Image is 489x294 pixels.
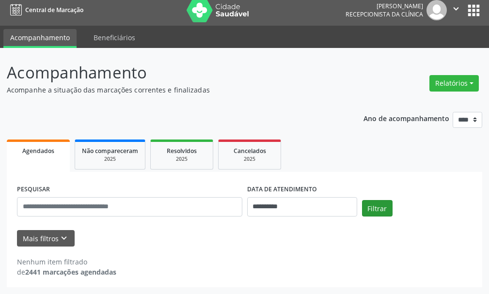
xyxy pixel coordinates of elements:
[247,182,317,197] label: DATA DE ATENDIMENTO
[17,230,75,247] button: Mais filtroskeyboard_arrow_down
[465,2,482,19] button: apps
[59,233,69,244] i: keyboard_arrow_down
[346,2,423,10] div: [PERSON_NAME]
[225,155,274,163] div: 2025
[22,147,54,155] span: Agendados
[82,155,138,163] div: 2025
[82,147,138,155] span: Não compareceram
[87,29,142,46] a: Beneficiários
[25,6,83,14] span: Central de Marcação
[158,155,206,163] div: 2025
[234,147,266,155] span: Cancelados
[17,182,50,197] label: PESQUISAR
[7,85,340,95] p: Acompanhe a situação das marcações correntes e finalizadas
[17,267,116,277] div: de
[363,112,449,124] p: Ano de acompanhamento
[17,257,116,267] div: Nenhum item filtrado
[7,61,340,85] p: Acompanhamento
[346,10,423,18] span: Recepcionista da clínica
[362,200,393,217] button: Filtrar
[429,75,479,92] button: Relatórios
[7,2,83,18] a: Central de Marcação
[3,29,77,48] a: Acompanhamento
[25,267,116,277] strong: 2441 marcações agendadas
[451,3,461,14] i: 
[167,147,197,155] span: Resolvidos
